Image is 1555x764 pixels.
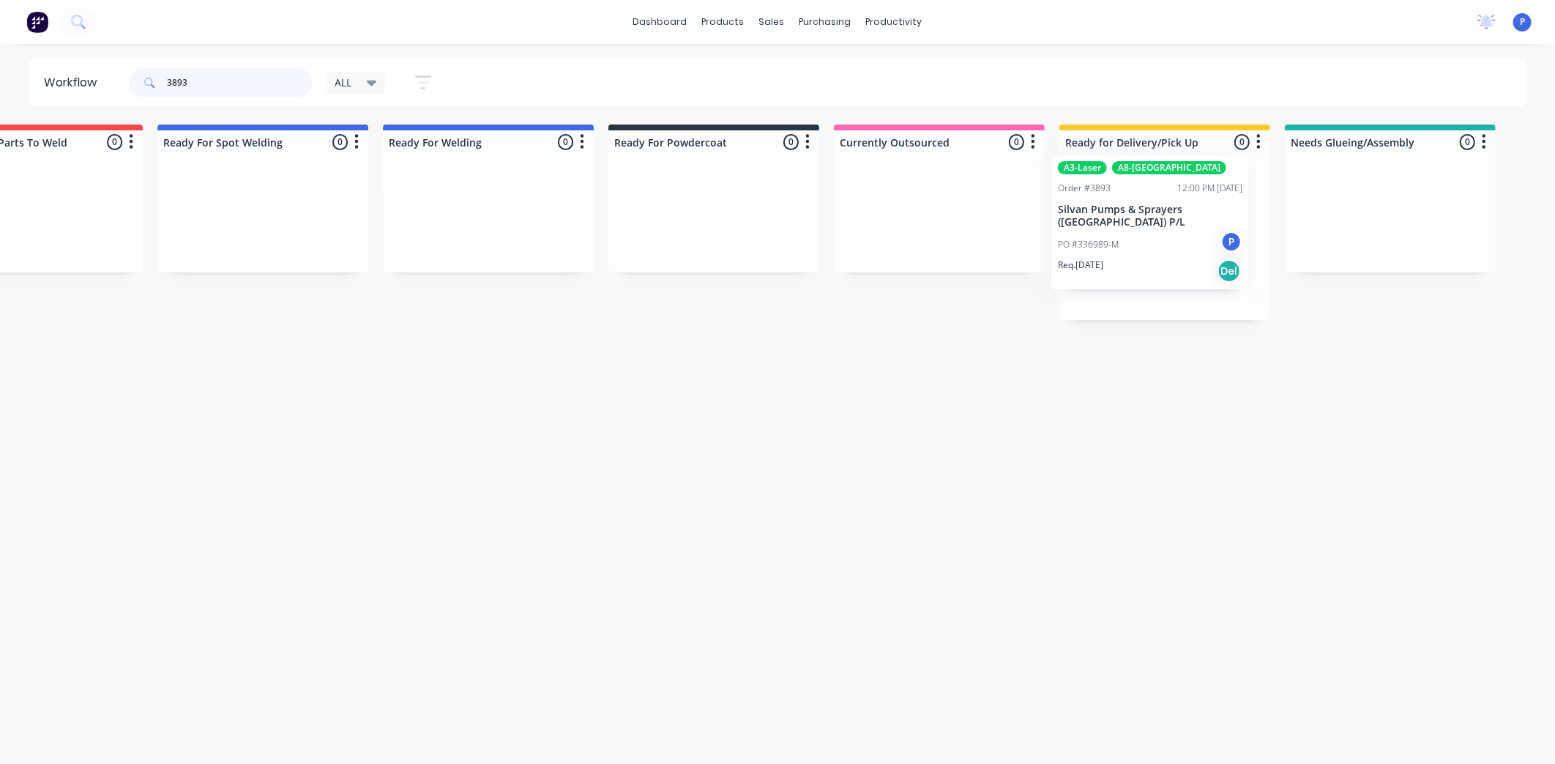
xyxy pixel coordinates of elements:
a: dashboard [626,11,695,33]
div: productivity [859,11,930,33]
div: Workflow [44,74,104,92]
img: Factory [26,11,48,33]
span: P [1520,15,1525,29]
span: ALL [335,75,352,90]
div: sales [752,11,792,33]
div: purchasing [792,11,859,33]
input: Search for orders... [167,68,312,97]
div: products [695,11,752,33]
